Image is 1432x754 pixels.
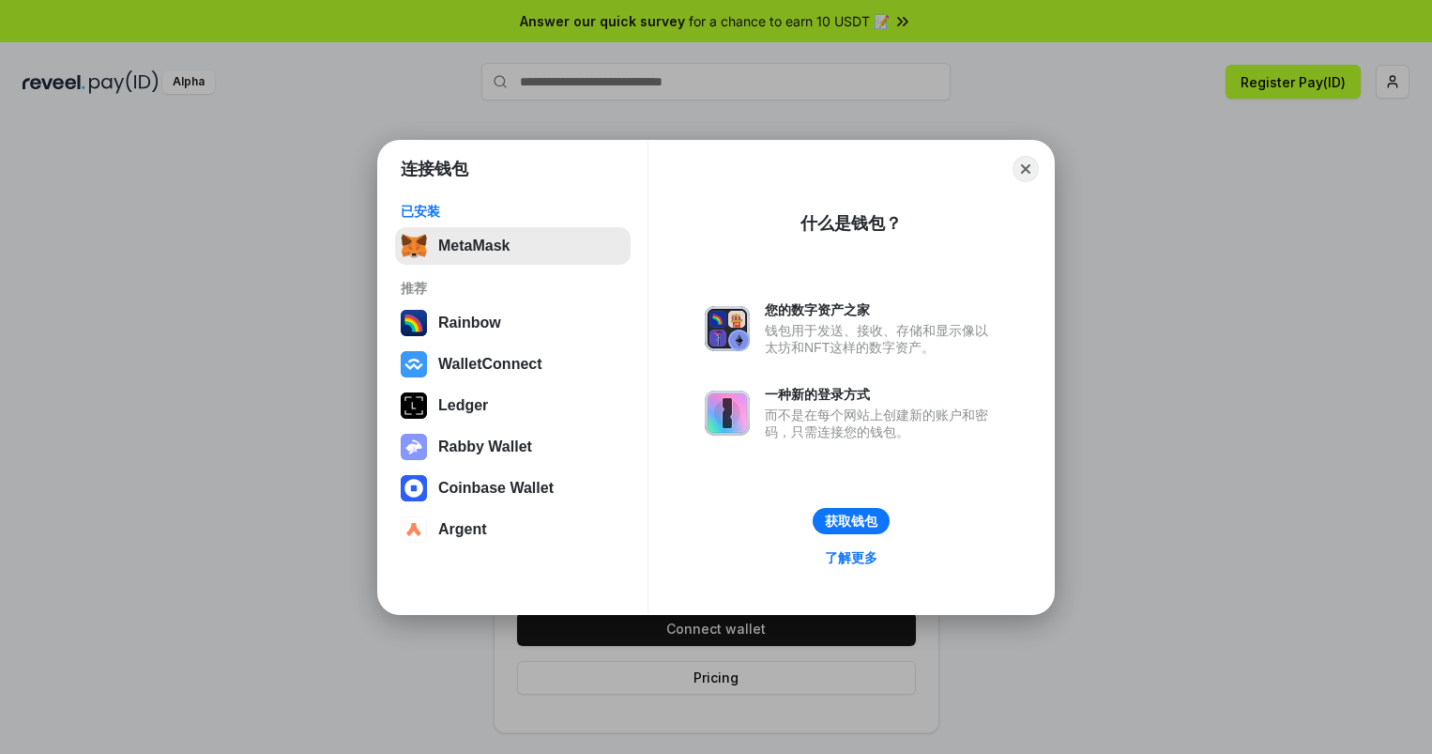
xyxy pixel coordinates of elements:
div: Rainbow [438,315,501,331]
div: 获取钱包 [825,513,877,530]
img: svg+xml,%3Csvg%20xmlns%3D%22http%3A%2F%2Fwww.w3.org%2F2000%2Fsvg%22%20fill%3D%22none%22%20viewBox... [705,306,750,351]
div: Rabby Wallet [438,439,532,455]
div: Coinbase Wallet [438,480,554,497]
div: 一种新的登录方式 [765,386,998,403]
button: Coinbase Wallet [395,469,631,507]
button: Ledger [395,387,631,424]
div: 推荐 [401,280,625,297]
button: 获取钱包 [813,508,890,534]
img: svg+xml,%3Csvg%20xmlns%3D%22http%3A%2F%2Fwww.w3.org%2F2000%2Fsvg%22%20fill%3D%22none%22%20viewBox... [705,391,750,436]
a: 了解更多 [814,546,889,570]
button: MetaMask [395,227,631,265]
button: WalletConnect [395,346,631,383]
div: 钱包用于发送、接收、存储和显示像以太坊和NFT这样的数字资产。 [765,322,998,356]
button: Rabby Wallet [395,428,631,466]
div: Argent [438,521,487,538]
img: svg+xml,%3Csvg%20fill%3D%22none%22%20height%3D%2233%22%20viewBox%3D%220%200%2035%2033%22%20width%... [401,233,427,259]
button: Argent [395,511,631,548]
div: 而不是在每个网站上创建新的账户和密码，只需连接您的钱包。 [765,407,998,440]
div: WalletConnect [438,356,542,373]
button: Close [1013,156,1039,182]
div: 您的数字资产之家 [765,301,998,318]
div: MetaMask [438,238,510,254]
img: svg+xml,%3Csvg%20width%3D%22120%22%20height%3D%22120%22%20viewBox%3D%220%200%20120%20120%22%20fil... [401,310,427,336]
img: svg+xml,%3Csvg%20width%3D%2228%22%20height%3D%2228%22%20viewBox%3D%220%200%2028%2028%22%20fill%3D... [401,351,427,377]
div: Ledger [438,397,488,414]
button: Rainbow [395,304,631,342]
div: 已安装 [401,203,625,220]
div: 什么是钱包？ [800,212,902,235]
img: svg+xml,%3Csvg%20xmlns%3D%22http%3A%2F%2Fwww.w3.org%2F2000%2Fsvg%22%20width%3D%2228%22%20height%3... [401,392,427,419]
img: svg+xml,%3Csvg%20width%3D%2228%22%20height%3D%2228%22%20viewBox%3D%220%200%2028%2028%22%20fill%3D... [401,516,427,543]
div: 了解更多 [825,549,877,566]
img: svg+xml,%3Csvg%20xmlns%3D%22http%3A%2F%2Fwww.w3.org%2F2000%2Fsvg%22%20fill%3D%22none%22%20viewBox... [401,434,427,460]
img: svg+xml,%3Csvg%20width%3D%2228%22%20height%3D%2228%22%20viewBox%3D%220%200%2028%2028%22%20fill%3D... [401,475,427,501]
h1: 连接钱包 [401,158,468,180]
